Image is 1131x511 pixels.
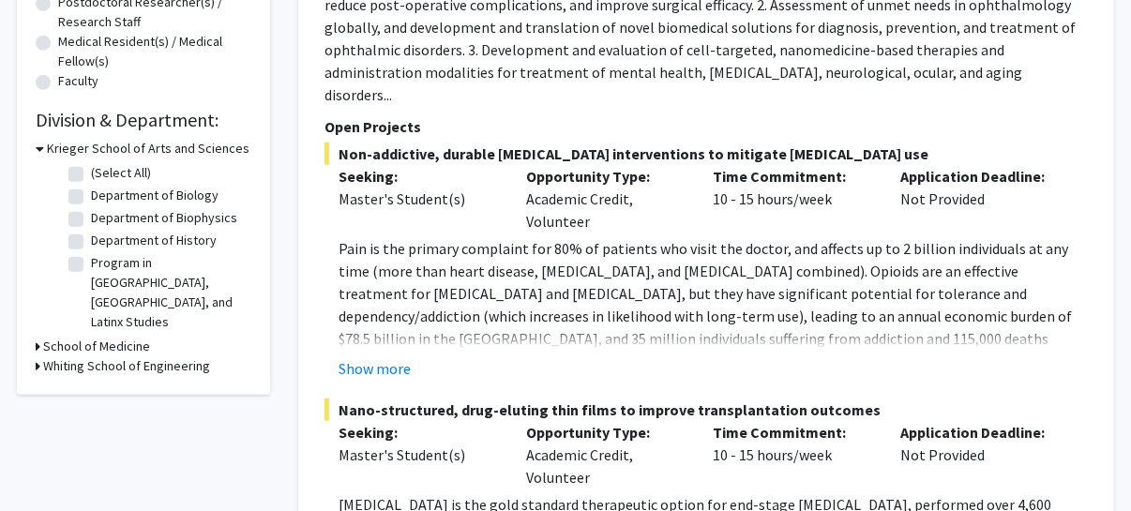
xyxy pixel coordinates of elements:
div: Master's Student(s) [339,188,498,210]
p: Application Deadline: [900,421,1060,443]
label: (Select All) [91,163,151,183]
label: Department of Biology [91,186,219,205]
p: Seeking: [339,421,498,443]
div: Not Provided [886,421,1074,488]
h3: School of Medicine [43,337,150,356]
label: Department of History [91,231,217,250]
span: Non-addictive, durable [MEDICAL_DATA] interventions to mitigate [MEDICAL_DATA] use [324,143,1088,165]
p: Open Projects [324,115,1088,138]
p: Opportunity Type: [526,165,686,188]
p: Opportunity Type: [526,421,686,443]
p: Seeking: [339,165,498,188]
button: Show more [339,357,411,380]
p: Application Deadline: [900,165,1060,188]
p: Time Commitment: [714,165,873,188]
div: Academic Credit, Volunteer [512,165,700,233]
label: Program in [GEOGRAPHIC_DATA], [GEOGRAPHIC_DATA], and Latinx Studies [91,253,247,332]
label: Medical Resident(s) / Medical Fellow(s) [58,32,251,71]
label: Department of Biophysics [91,208,237,228]
div: 10 - 15 hours/week [700,421,887,488]
h2: Division & Department: [36,109,251,131]
h3: Krieger School of Arts and Sciences [47,139,249,158]
div: 10 - 15 hours/week [700,165,887,233]
div: Master's Student(s) [339,443,498,466]
h3: Whiting School of Engineering [43,356,210,376]
p: Time Commitment: [714,421,873,443]
div: Not Provided [886,165,1074,233]
iframe: Chat [14,427,80,497]
span: Nano-structured, drug-eluting thin films to improve transplantation outcomes [324,398,1088,421]
div: Academic Credit, Volunteer [512,421,700,488]
label: Faculty [58,71,98,91]
p: Pain is the primary complaint for 80% of patients who visit the doctor, and affects up to 2 billi... [339,237,1088,395]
